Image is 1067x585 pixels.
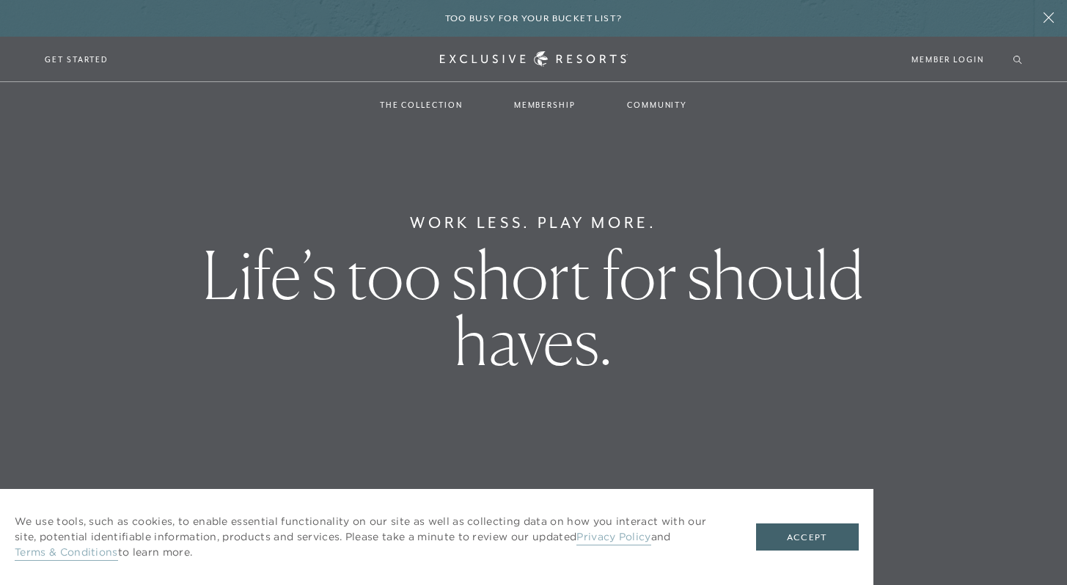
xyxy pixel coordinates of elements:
a: Community [612,84,702,126]
a: Get Started [45,53,109,66]
h1: Life’s too short for should haves. [186,242,880,374]
h6: Too busy for your bucket list? [445,12,623,26]
p: We use tools, such as cookies, to enable essential functionality on our site as well as collectin... [15,514,727,560]
a: Privacy Policy [576,530,650,545]
a: Terms & Conditions [15,545,118,561]
a: Member Login [912,53,984,66]
button: Accept [756,523,859,551]
h6: Work Less. Play More. [410,211,657,235]
a: Membership [499,84,590,126]
a: The Collection [365,84,477,126]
